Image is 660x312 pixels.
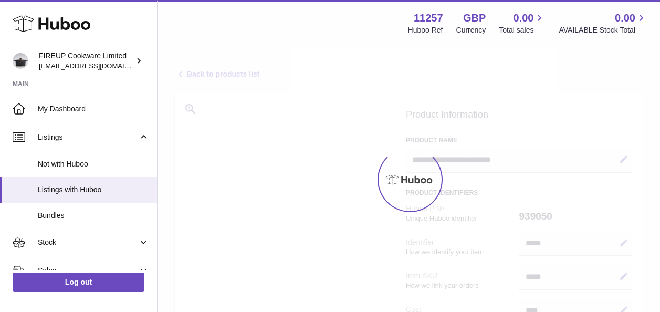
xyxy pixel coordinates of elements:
span: 0.00 [615,11,635,25]
span: Sales [38,266,138,276]
a: 0.00 AVAILABLE Stock Total [559,11,647,35]
div: Huboo Ref [408,25,443,35]
div: Currency [456,25,486,35]
span: Bundles [38,211,149,221]
span: AVAILABLE Stock Total [559,25,647,35]
span: [EMAIL_ADDRESS][DOMAIN_NAME] [39,61,154,70]
span: Stock [38,237,138,247]
span: Total sales [499,25,546,35]
a: 0.00 Total sales [499,11,546,35]
div: FIREUP Cookware Limited [39,51,133,71]
span: My Dashboard [38,104,149,114]
span: Listings [38,132,138,142]
img: internalAdmin-11257@internal.huboo.com [13,53,28,69]
span: Listings with Huboo [38,185,149,195]
span: 0.00 [514,11,534,25]
strong: 11257 [414,11,443,25]
strong: GBP [463,11,486,25]
span: Not with Huboo [38,159,149,169]
a: Log out [13,273,144,292]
